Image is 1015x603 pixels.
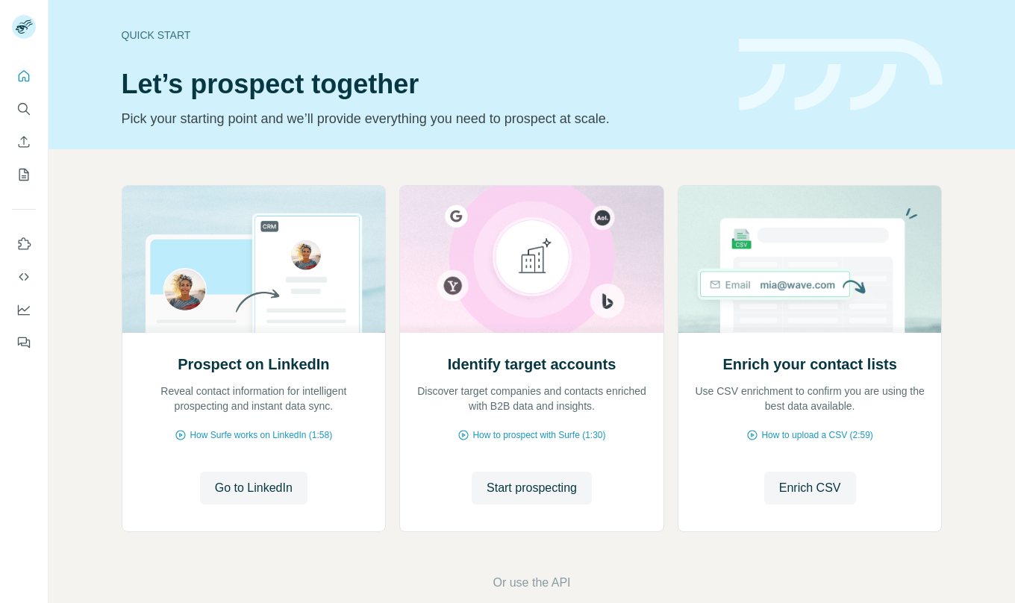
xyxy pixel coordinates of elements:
[12,231,36,257] button: Use Surfe on LinkedIn
[678,186,943,333] img: Enrich your contact lists
[12,63,36,90] button: Quick start
[472,472,592,504] button: Start prospecting
[200,472,307,504] button: Go to LinkedIn
[764,472,856,504] button: Enrich CSV
[122,28,721,43] div: Quick start
[215,479,293,497] span: Go to LinkedIn
[122,108,721,129] p: Pick your starting point and we’ll provide everything you need to prospect at scale.
[693,384,927,413] p: Use CSV enrichment to confirm you are using the best data available.
[415,384,649,413] p: Discover target companies and contacts enriched with B2B data and insights.
[12,263,36,290] button: Use Surfe API
[190,428,332,442] span: How Surfe works on LinkedIn (1:58)
[493,574,570,592] button: Or use the API
[12,128,36,155] button: Enrich CSV
[448,354,616,375] h2: Identify target accounts
[12,296,36,323] button: Dashboard
[399,186,664,333] img: Identify target accounts
[12,96,36,122] button: Search
[12,329,36,356] button: Feedback
[122,186,387,333] img: Prospect on LinkedIn
[779,479,841,497] span: Enrich CSV
[487,479,577,497] span: Start prospecting
[178,354,329,375] h2: Prospect on LinkedIn
[12,161,36,188] button: My lists
[137,384,371,413] p: Reveal contact information for intelligent prospecting and instant data sync.
[761,428,872,442] span: How to upload a CSV (2:59)
[739,39,943,111] img: banner
[722,354,896,375] h2: Enrich your contact lists
[122,69,721,99] h1: Let’s prospect together
[472,428,605,442] span: How to prospect with Surfe (1:30)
